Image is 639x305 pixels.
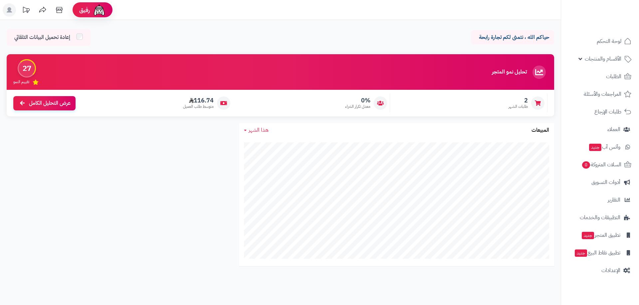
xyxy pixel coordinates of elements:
[565,139,635,155] a: وآتس آبجديد
[532,127,549,133] h3: المبيعات
[607,125,620,134] span: العملاء
[345,97,370,104] span: 0%
[565,192,635,208] a: التقارير
[509,104,528,109] span: طلبات الشهر
[565,227,635,243] a: تطبيق المتجرجديد
[582,161,590,169] span: 0
[29,99,71,107] span: عرض التحليل الكامل
[581,230,620,240] span: تطبيق المتجر
[589,144,601,151] span: جديد
[565,69,635,84] a: الطلبات
[345,104,370,109] span: معدل تكرار الشراء
[581,160,621,169] span: السلات المتروكة
[13,96,76,110] a: عرض التحليل الكامل
[580,213,620,222] span: التطبيقات والخدمات
[476,34,549,41] p: حياكم الله ، نتمنى لكم تجارة رابحة
[249,126,269,134] span: هذا الشهر
[13,79,29,85] span: تقييم النمو
[565,157,635,173] a: السلات المتروكة0
[509,97,528,104] span: 2
[594,107,621,116] span: طلبات الإرجاع
[565,86,635,102] a: المراجعات والأسئلة
[601,266,620,275] span: الإعدادات
[14,34,70,41] span: إعادة تحميل البيانات التلقائي
[588,142,620,152] span: وآتس آب
[79,6,90,14] span: رفيق
[565,210,635,226] a: التطبيقات والخدمات
[492,69,527,75] h3: تحليل نمو المتجر
[584,89,621,99] span: المراجعات والأسئلة
[244,126,269,134] a: هذا الشهر
[183,97,214,104] span: 116.74
[565,174,635,190] a: أدوات التسويق
[606,72,621,81] span: الطلبات
[582,232,594,239] span: جديد
[565,245,635,261] a: تطبيق نقاط البيعجديد
[18,3,34,18] a: تحديثات المنصة
[591,178,620,187] span: أدوات التسويق
[93,3,106,17] img: ai-face.png
[597,37,621,46] span: لوحة التحكم
[565,104,635,120] a: طلبات الإرجاع
[183,104,214,109] span: متوسط طلب العميل
[565,33,635,49] a: لوحة التحكم
[574,248,620,257] span: تطبيق نقاط البيع
[585,54,621,64] span: الأقسام والمنتجات
[575,249,587,257] span: جديد
[608,195,620,205] span: التقارير
[565,262,635,278] a: الإعدادات
[565,121,635,137] a: العملاء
